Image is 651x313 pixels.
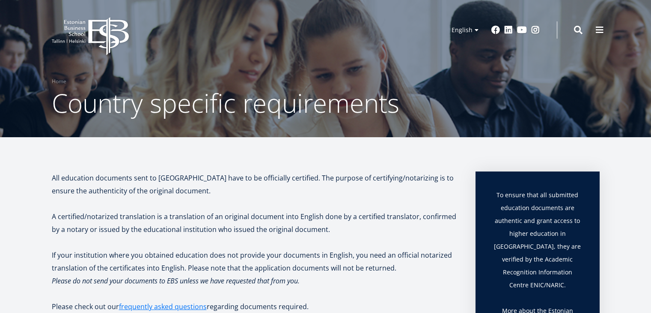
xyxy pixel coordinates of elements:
[52,77,66,86] a: Home
[504,26,513,34] a: Linkedin
[52,210,458,236] p: A certified/notarized translation is a translation of an original document into English done by a...
[52,249,458,274] p: If your institution where you obtained education does not provide your documents in English, you ...
[52,172,458,197] p: All education documents sent to [GEOGRAPHIC_DATA] have to be officially certified. The purpose of...
[52,276,300,286] em: Please do not send your documents to EBS unless we have requested that from you.
[493,189,583,304] p: To ensure that all submitted education documents are authentic and grant access to higher educati...
[517,26,527,34] a: Youtube
[491,26,500,34] a: Facebook
[119,300,207,313] a: frequently asked questions
[52,85,399,120] span: Country specific requirements
[531,26,540,34] a: Instagram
